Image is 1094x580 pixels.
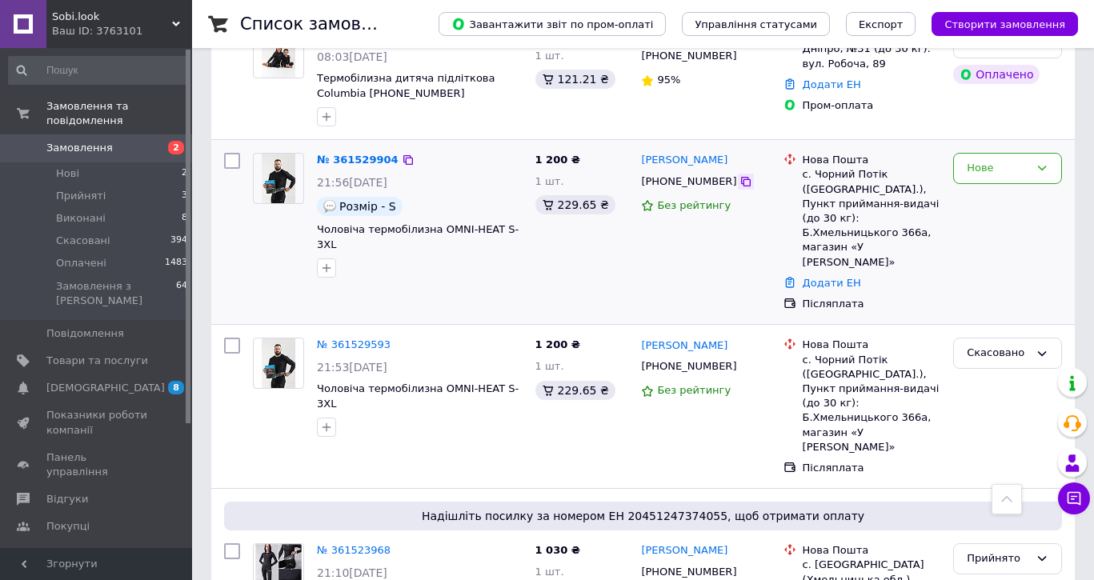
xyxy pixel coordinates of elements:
a: Термобілизна дитяча підліткова Columbia [PHONE_NUMBER] [317,72,495,99]
span: 1 шт. [535,50,564,62]
span: 3 [182,189,187,203]
div: с. Чорний Потік ([GEOGRAPHIC_DATA].), Пункт приймання-видачі (до 30 кг): Б.Хмельницького 366а, ма... [803,167,941,269]
img: :speech_balloon: [323,200,336,213]
span: [DEMOGRAPHIC_DATA] [46,381,165,395]
div: Нова Пошта [803,153,941,167]
div: Післяплата [803,297,941,311]
img: Фото товару [262,338,295,388]
a: № 361523968 [317,544,391,556]
span: Управління статусами [695,18,817,30]
span: Замовлення та повідомлення [46,99,192,128]
span: Нові [56,166,79,181]
span: 08:03[DATE] [317,50,387,63]
button: Чат з покупцем [1058,482,1090,514]
div: Скасовано [967,345,1029,362]
span: 2 [182,166,187,181]
span: Без рейтингу [657,199,731,211]
span: 1 шт. [535,360,564,372]
a: Чоловіча термобілизна OMNI-HEAT S-3XL [317,223,519,250]
div: Нова Пошта [803,338,941,352]
a: Створити замовлення [916,18,1078,30]
div: Нова Пошта [803,543,941,558]
span: Без рейтингу [657,384,731,396]
span: 21:56[DATE] [317,176,387,189]
span: Каталог ProSale [46,547,133,562]
div: с. Чорний Потік ([GEOGRAPHIC_DATA].), Пункт приймання-видачі (до 30 кг): Б.Хмельницького 366а, ма... [803,353,941,454]
div: 229.65 ₴ [535,381,615,400]
span: Відгуки [46,492,88,506]
span: 1 200 ₴ [535,154,580,166]
span: Виконані [56,211,106,226]
span: Замовлення з [PERSON_NAME] [56,279,176,308]
div: Прийнято [967,550,1029,567]
a: [PERSON_NAME] [641,543,727,558]
span: 1 шт. [535,566,564,578]
div: Оплачено [953,65,1040,84]
div: Ваш ID: 3763101 [52,24,192,38]
div: [PHONE_NUMBER] [638,356,739,377]
input: Пошук [8,56,189,85]
span: 394 [170,234,187,248]
span: 1 200 ₴ [535,338,580,350]
div: Нове [967,160,1029,177]
button: Завантажити звіт по пром-оплаті [439,12,666,36]
span: 1 шт. [535,175,564,187]
button: Експорт [846,12,916,36]
span: Створити замовлення [944,18,1065,30]
span: 21:10[DATE] [317,566,387,579]
span: Прийняті [56,189,106,203]
img: Фото товару [262,28,295,78]
a: [PERSON_NAME] [641,338,727,354]
span: 8 [182,211,187,226]
span: Експорт [859,18,904,30]
a: Чоловіча термобілизна OMNI-HEAT S-3XL [317,382,519,410]
span: Покупці [46,519,90,534]
span: Товари та послуги [46,354,148,368]
button: Створити замовлення [932,12,1078,36]
h1: Список замовлень [240,14,403,34]
span: Sobi.look [52,10,172,24]
a: № 361529904 [317,154,399,166]
span: Повідомлення [46,326,124,341]
a: [PERSON_NAME] [641,153,727,168]
div: [PHONE_NUMBER] [638,46,739,66]
div: Післяплата [803,461,941,475]
span: 21:53[DATE] [317,361,387,374]
div: Пром-оплата [803,98,941,113]
span: 95% [657,74,680,86]
img: Фото товару [262,154,295,203]
span: Оплачені [56,256,106,270]
div: 229.65 ₴ [535,195,615,214]
a: Додати ЕН [803,277,861,289]
a: Фото товару [253,27,304,78]
span: Надішліть посилку за номером ЕН 20451247374055, щоб отримати оплату [230,508,1056,524]
span: 1 030 ₴ [535,544,580,556]
a: Фото товару [253,338,304,389]
span: 2 [168,141,184,154]
span: 64 [176,279,187,308]
span: Завантажити звіт по пром-оплаті [451,17,653,31]
button: Управління статусами [682,12,830,36]
div: 121.21 ₴ [535,70,615,89]
div: [PHONE_NUMBER] [638,171,739,192]
a: Фото товару [253,153,304,204]
div: Дніпро, №31 (до 30 кг): вул. Робоча, 89 [803,42,941,70]
span: Панель управління [46,450,148,479]
span: 1483 [165,256,187,270]
span: Показники роботи компанії [46,408,148,437]
span: Розмір - S [339,200,396,213]
span: 8 [168,381,184,394]
a: № 361529593 [317,338,391,350]
span: Замовлення [46,141,113,155]
span: Скасовані [56,234,110,248]
a: Додати ЕН [803,78,861,90]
